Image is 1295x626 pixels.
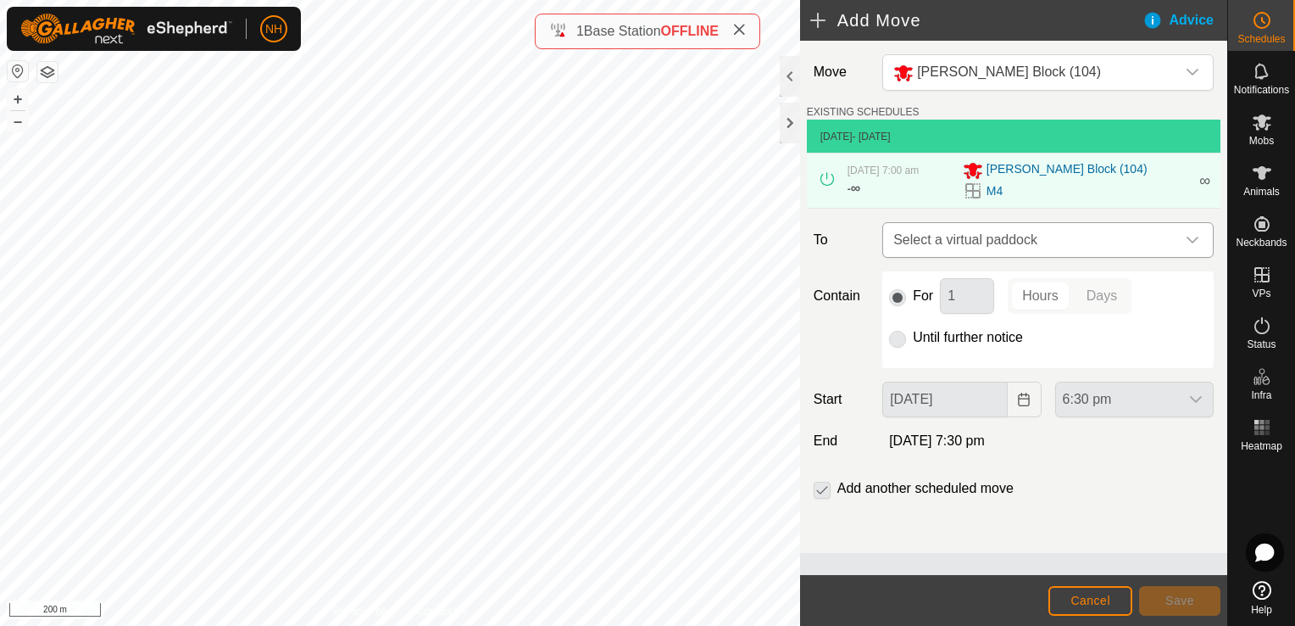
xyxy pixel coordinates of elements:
button: Map Layers [37,62,58,82]
a: Help [1228,574,1295,622]
label: Move [807,54,875,91]
span: Animals [1243,187,1280,197]
div: dropdown trigger [1176,55,1209,90]
h2: Add Move [810,10,1142,31]
span: Mobs [1249,136,1274,146]
img: Gallagher Logo [20,14,232,44]
button: – [8,111,28,131]
span: NH [265,20,282,38]
span: Infra [1251,390,1271,400]
button: Cancel [1048,586,1132,616]
button: + [8,89,28,109]
div: - [848,178,860,198]
span: Select a virtual paddock [886,223,1176,257]
label: Contain [807,286,875,306]
span: Notifications [1234,85,1289,95]
span: VPs [1252,288,1270,299]
label: Add another scheduled move [837,482,1014,495]
label: Start [807,389,875,410]
span: [DATE] 7:00 am [848,165,919,176]
label: EXISTING SCHEDULES [807,104,920,120]
a: Contact Us [417,604,467,619]
span: Help [1251,605,1272,615]
span: OFFLINE [661,24,719,38]
span: Schedules [1237,34,1285,44]
label: To [807,222,875,258]
label: Until further notice [913,331,1023,344]
span: Heatmap [1241,441,1282,451]
span: ∞ [851,181,860,195]
button: Choose Date [1008,382,1042,417]
span: Moores Block [886,55,1176,90]
span: Base Station [584,24,661,38]
span: Status [1247,339,1276,349]
span: [DATE] [820,131,853,143]
a: Privacy Policy [333,604,397,619]
a: M4 [987,182,1003,200]
label: For [913,289,933,303]
span: ∞ [1199,172,1210,189]
button: Save [1139,586,1220,616]
span: [PERSON_NAME] Block (104) [987,160,1148,181]
span: Neckbands [1236,238,1287,248]
div: Advice [1142,10,1227,31]
button: Reset Map [8,61,28,81]
span: Cancel [1070,594,1110,607]
div: dropdown trigger [1176,223,1209,257]
label: End [807,431,875,451]
span: [DATE] 7:30 pm [889,433,985,448]
span: [PERSON_NAME] Block (104) [917,64,1101,79]
span: 1 [576,24,584,38]
span: - [DATE] [853,131,891,143]
span: Save [1165,594,1194,607]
